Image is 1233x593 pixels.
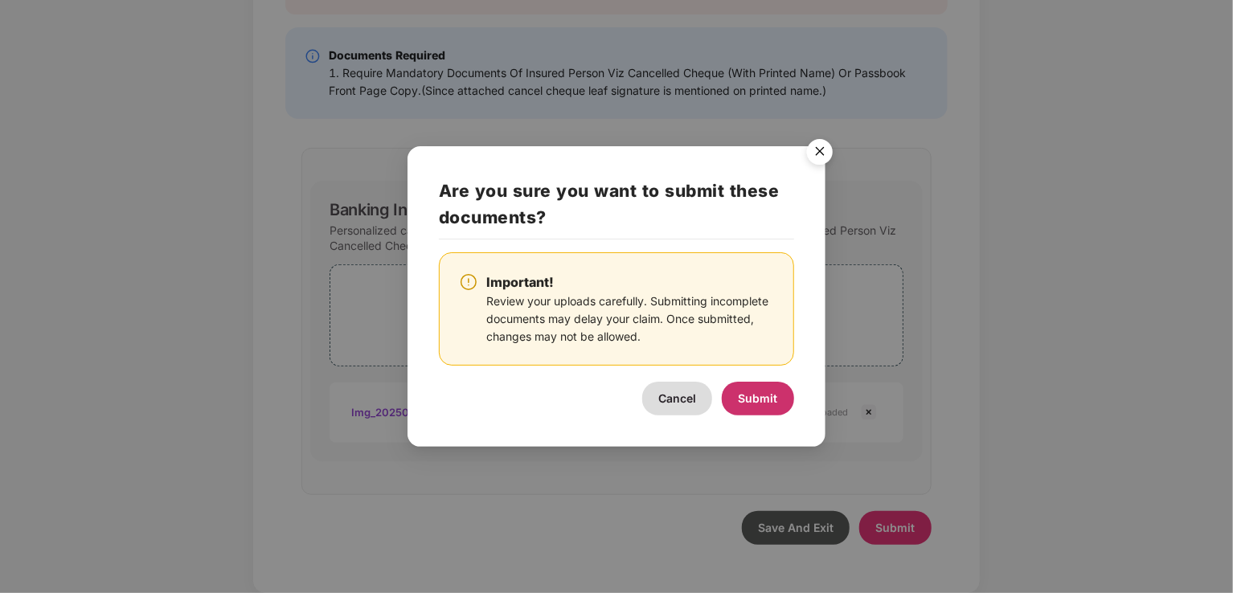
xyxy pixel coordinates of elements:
div: Review your uploads carefully. Submitting incomplete documents may delay your claim. Once submitt... [486,292,774,346]
button: Close [797,131,841,174]
div: Important! [486,272,774,292]
h2: Are you sure you want to submit these documents? [439,178,794,239]
img: svg+xml;base64,PHN2ZyBpZD0iV2FybmluZ18tXzI0eDI0IiBkYXRhLW5hbWU9Ildhcm5pbmcgLSAyNHgyNCIgeG1sbnM9Im... [459,272,478,292]
button: Submit [722,382,794,415]
img: svg+xml;base64,PHN2ZyB4bWxucz0iaHR0cDovL3d3dy53My5vcmcvMjAwMC9zdmciIHdpZHRoPSI1NiIgaGVpZ2h0PSI1Ni... [797,132,842,177]
span: Submit [739,391,778,405]
button: Cancel [642,382,712,415]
